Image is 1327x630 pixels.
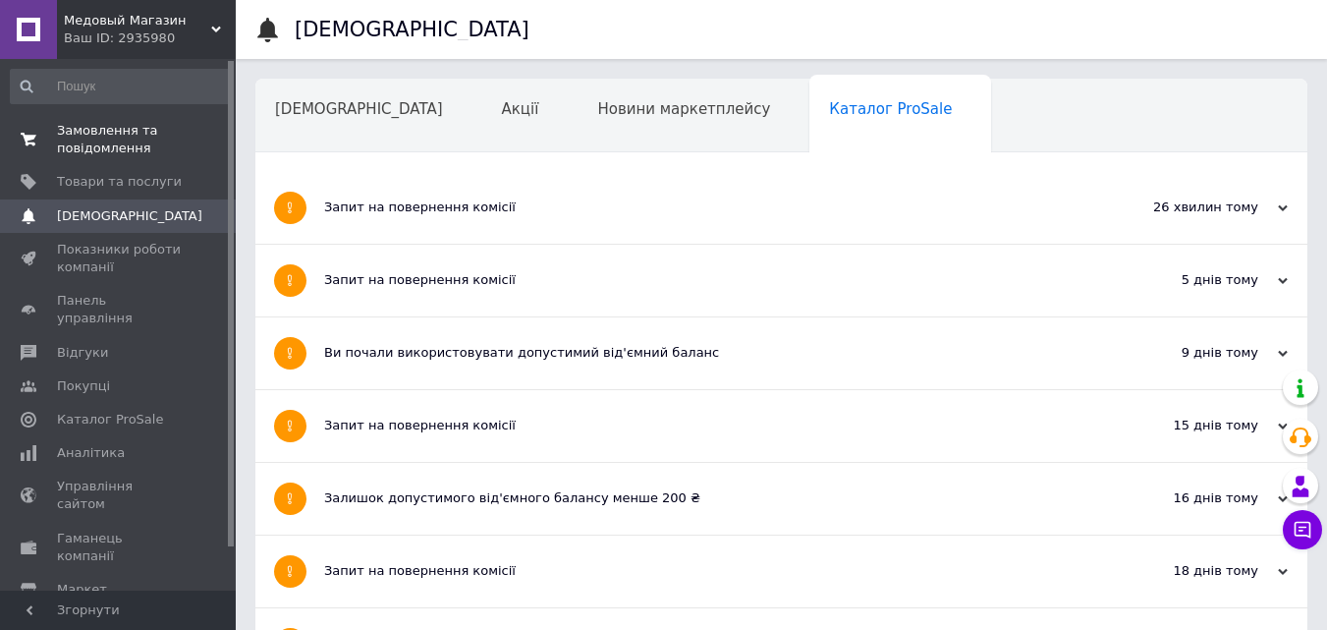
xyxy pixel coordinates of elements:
span: Новини маркетплейсу [597,100,770,118]
div: 9 днів тому [1091,344,1288,362]
div: Запит на повернення комісії [324,271,1091,289]
span: Каталог ProSale [57,411,163,429]
div: Ви почали використовувати допустимий від'ємний баланс [324,344,1091,362]
span: Аналітика [57,444,125,462]
span: [DEMOGRAPHIC_DATA] [57,207,202,225]
span: Відгуки [57,344,108,362]
span: Маркет [57,581,107,599]
span: Панель управління [57,292,182,327]
div: Запит на повернення комісії [324,562,1091,580]
div: Ваш ID: 2935980 [64,29,236,47]
span: [DEMOGRAPHIC_DATA] [275,100,443,118]
span: Медовый Магазин [64,12,211,29]
span: Акції [502,100,539,118]
input: Пошук [10,69,232,104]
span: Управління сайтом [57,478,182,513]
div: Залишок допустимого від'ємного балансу менше 200 ₴ [324,489,1091,507]
span: Показники роботи компанії [57,241,182,276]
span: Товари та послуги [57,173,182,191]
span: Каталог ProSale [829,100,952,118]
div: 16 днів тому [1091,489,1288,507]
span: Покупці [57,377,110,395]
button: Чат з покупцем [1283,510,1322,549]
div: 26 хвилин тому [1091,199,1288,216]
div: Запит на повернення комісії [324,199,1091,216]
div: 18 днів тому [1091,562,1288,580]
div: Запит на повернення комісії [324,417,1091,434]
div: 15 днів тому [1091,417,1288,434]
span: Замовлення та повідомлення [57,122,182,157]
h1: [DEMOGRAPHIC_DATA] [295,18,529,41]
div: 5 днів тому [1091,271,1288,289]
span: Гаманець компанії [57,530,182,565]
